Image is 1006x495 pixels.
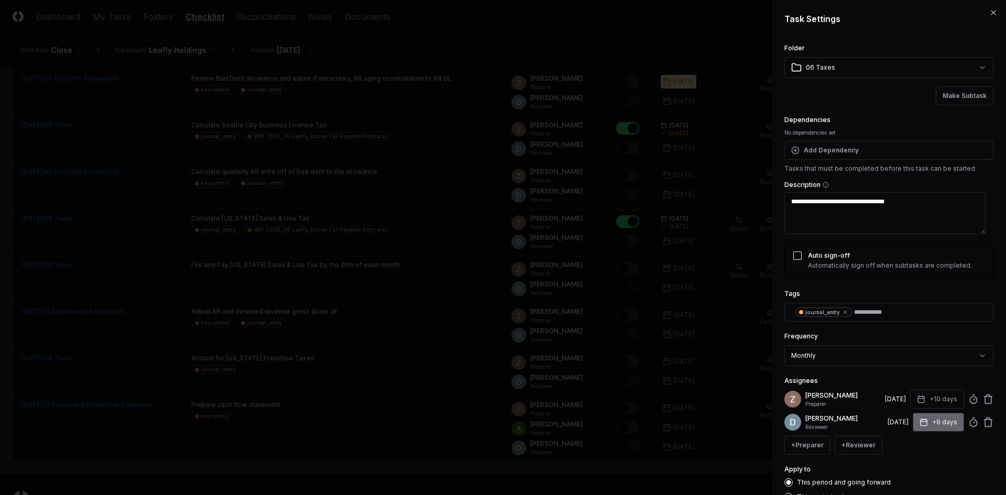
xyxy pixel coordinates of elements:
label: Tags [784,290,800,298]
img: ACg8ocKnDsamp5-SE65NkOhq35AnOBarAXdzXQ03o9g231ijNgHgyA=s96-c [784,391,801,408]
button: Add Dependency [784,141,993,160]
button: Make Subtask [936,86,993,105]
p: Reviewer [805,423,883,431]
p: Tasks that must be completed before this task can be started. [784,164,993,173]
label: This period and going forward [797,479,891,486]
img: ACg8ocLeIi4Jlns6Fsr4lO0wQ1XJrFQvF4yUjbLrd1AsCAOmrfa1KQ=s96-c [784,414,801,431]
div: [DATE] [885,394,906,404]
button: +Reviewer [835,436,882,455]
p: Automatically sign off when subtasks are completed. [808,261,972,270]
p: [PERSON_NAME] [805,414,883,423]
button: +Preparer [784,436,830,455]
div: [DATE] [888,417,909,427]
button: +10 days [910,390,964,409]
div: No dependencies set [784,129,993,137]
button: Description [823,182,829,188]
h2: Task Settings [784,13,993,25]
label: Folder [784,44,805,52]
label: Auto sign-off [808,251,850,259]
label: Apply to [784,465,811,473]
label: Dependencies [784,116,830,124]
label: Description [784,182,993,188]
button: +9 days [913,413,964,432]
div: journal_entry [805,309,848,316]
label: Assignees [784,377,818,384]
p: [PERSON_NAME] [805,391,881,400]
label: Frequency [784,332,818,340]
p: Preparer [805,400,881,408]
